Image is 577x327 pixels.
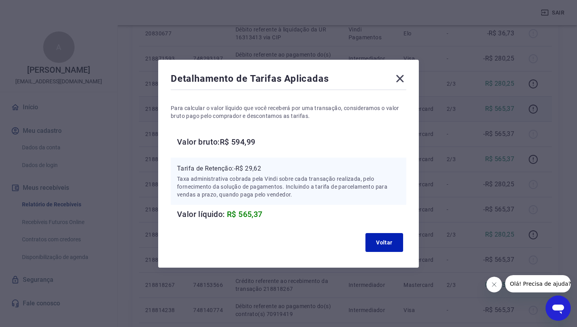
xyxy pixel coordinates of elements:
p: Taxa administrativa cobrada pela Vindi sobre cada transação realizada, pelo fornecimento da soluç... [177,175,400,198]
p: Para calcular o valor líquido que você receberá por uma transação, consideramos o valor bruto pag... [171,104,406,120]
h6: Valor bruto: R$ 594,99 [177,136,406,148]
h6: Valor líquido: [177,208,406,220]
iframe: Mensagem da empresa [505,275,571,292]
button: Voltar [365,233,403,252]
div: Detalhamento de Tarifas Aplicadas [171,72,406,88]
iframe: Fechar mensagem [486,277,502,292]
p: Tarifa de Retenção: -R$ 29,62 [177,164,400,173]
span: R$ 565,37 [227,209,263,219]
iframe: Botão para abrir a janela de mensagens [546,296,571,321]
span: Olá! Precisa de ajuda? [5,6,66,12]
